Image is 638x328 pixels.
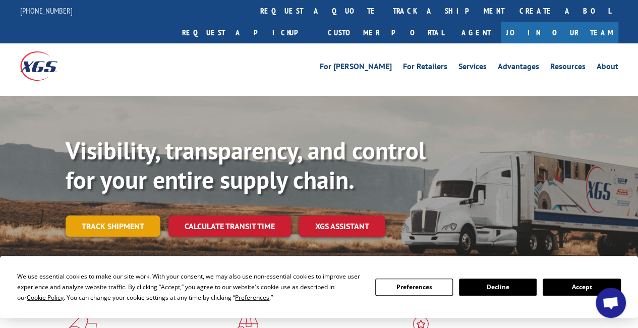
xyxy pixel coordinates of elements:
button: Preferences [375,279,453,296]
a: Resources [550,63,586,74]
a: XGS ASSISTANT [299,215,385,237]
a: Track shipment [66,215,160,237]
a: Customer Portal [320,22,451,43]
a: Request a pickup [175,22,320,43]
a: Agent [451,22,501,43]
span: Preferences [235,293,269,302]
a: About [597,63,618,74]
a: For Retailers [403,63,447,74]
b: Visibility, transparency, and control for your entire supply chain. [66,135,426,195]
button: Accept [543,279,620,296]
div: We use essential cookies to make our site work. With your consent, we may also use non-essential ... [17,271,363,303]
a: For [PERSON_NAME] [320,63,392,74]
a: Advantages [498,63,539,74]
span: Cookie Policy [27,293,64,302]
button: Decline [459,279,537,296]
a: Open chat [596,288,626,318]
a: [PHONE_NUMBER] [20,6,73,16]
a: Join Our Team [501,22,618,43]
a: Services [458,63,487,74]
a: Calculate transit time [168,215,291,237]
